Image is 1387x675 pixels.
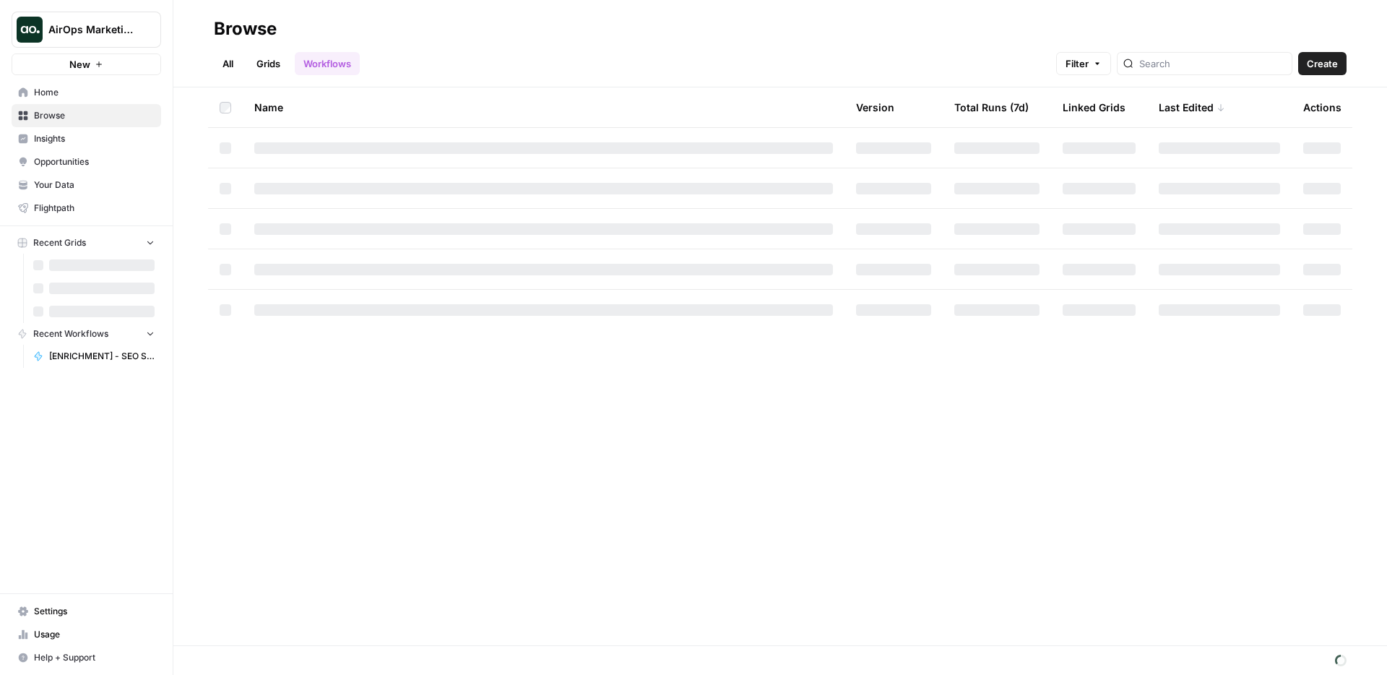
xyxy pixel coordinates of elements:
[254,87,833,127] div: Name
[12,600,161,623] a: Settings
[34,605,155,618] span: Settings
[12,127,161,150] a: Insights
[33,327,108,340] span: Recent Workflows
[17,17,43,43] img: AirOps Marketing Logo
[1139,56,1286,71] input: Search
[34,132,155,145] span: Insights
[12,232,161,254] button: Recent Grids
[12,104,161,127] a: Browse
[12,81,161,104] a: Home
[12,173,161,197] a: Your Data
[248,52,289,75] a: Grids
[34,179,155,192] span: Your Data
[34,86,155,99] span: Home
[48,22,136,37] span: AirOps Marketing
[12,53,161,75] button: New
[1056,52,1111,75] button: Filter
[214,52,242,75] a: All
[12,197,161,220] a: Flightpath
[12,646,161,669] button: Help + Support
[34,651,155,664] span: Help + Support
[34,109,155,122] span: Browse
[954,87,1029,127] div: Total Runs (7d)
[12,623,161,646] a: Usage
[1066,56,1089,71] span: Filter
[1307,56,1338,71] span: Create
[12,12,161,48] button: Workspace: AirOps Marketing
[34,628,155,641] span: Usage
[12,150,161,173] a: Opportunities
[1159,87,1225,127] div: Last Edited
[1303,87,1341,127] div: Actions
[49,350,155,363] span: [ENRICHMENT] - SEO Stats for Domain
[295,52,360,75] a: Workflows
[27,345,161,368] a: [ENRICHMENT] - SEO Stats for Domain
[856,87,894,127] div: Version
[69,57,90,72] span: New
[1063,87,1125,127] div: Linked Grids
[33,236,86,249] span: Recent Grids
[214,17,277,40] div: Browse
[34,202,155,215] span: Flightpath
[34,155,155,168] span: Opportunities
[1298,52,1347,75] button: Create
[12,323,161,345] button: Recent Workflows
